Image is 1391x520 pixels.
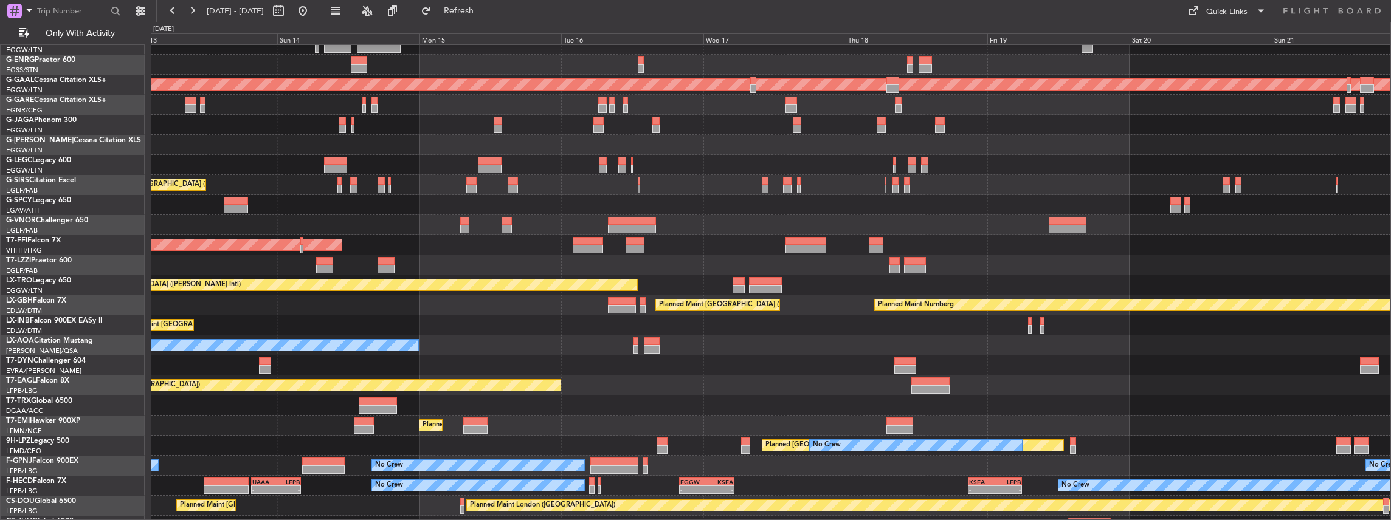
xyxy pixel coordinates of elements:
[6,397,31,405] span: T7-TRX
[6,186,38,195] a: EGLF/FAB
[969,478,995,485] div: KSEA
[1206,6,1248,18] div: Quick Links
[561,33,703,44] div: Tue 16
[6,146,43,155] a: EGGW/LTN
[470,496,615,515] div: Planned Maint London ([GEOGRAPHIC_DATA])
[706,478,733,485] div: KSEA
[6,66,38,75] a: EGSS/STN
[375,476,403,494] div: No Crew
[995,478,1021,485] div: LFPB
[6,157,32,164] span: G-LEGC
[6,457,78,465] a: F-GPNJFalcon 900EX
[6,126,43,135] a: EGGW/LTN
[765,436,937,454] div: Planned [GEOGRAPHIC_DATA] ([GEOGRAPHIC_DATA])
[6,266,38,275] a: EGLF/FAB
[878,296,954,314] div: Planned Maint Nurnberg
[6,237,27,244] span: T7-FFI
[252,478,276,485] div: UAAA
[6,286,43,295] a: EGGW/LTN
[6,257,72,264] a: T7-LZZIPraetor 600
[6,346,78,355] a: [PERSON_NAME]/QSA
[6,337,93,344] a: LX-AOACitation Mustang
[1061,476,1089,494] div: No Crew
[6,226,38,235] a: EGLF/FAB
[6,137,74,144] span: G-[PERSON_NAME]
[6,117,34,124] span: G-JAGA
[6,217,88,224] a: G-VNORChallenger 650
[6,77,34,84] span: G-GAAL
[6,297,33,304] span: LX-GBH
[6,406,43,416] a: DGAA/ACC
[6,206,39,215] a: LGAV/ATH
[987,33,1130,44] div: Fri 19
[6,317,30,324] span: LX-INB
[6,177,76,184] a: G-SIRSCitation Excel
[6,246,42,255] a: VHHH/HKG
[995,486,1021,493] div: -
[6,357,33,364] span: T7-DYN
[969,486,995,493] div: -
[846,33,988,44] div: Thu 18
[6,197,32,204] span: G-SPCY
[433,7,485,15] span: Refresh
[6,297,66,304] a: LX-GBHFalcon 7X
[32,29,128,38] span: Only With Activity
[6,477,33,485] span: F-HECD
[276,478,300,485] div: LFPB
[6,386,38,395] a: LFPB/LBG
[6,277,32,284] span: LX-TRO
[207,5,264,16] span: [DATE] - [DATE]
[6,217,36,224] span: G-VNOR
[6,366,81,375] a: EVRA/[PERSON_NAME]
[6,56,35,64] span: G-ENRG
[85,176,277,194] div: Planned Maint [GEOGRAPHIC_DATA] ([GEOGRAPHIC_DATA])
[6,397,72,405] a: T7-TRXGlobal 6500
[6,446,41,456] a: LFMD/CEQ
[6,197,71,204] a: G-SPCYLegacy 650
[6,377,69,385] a: T7-EAGLFalcon 8X
[1130,33,1272,44] div: Sat 20
[6,326,42,335] a: EDLW/DTM
[6,417,30,425] span: T7-EMI
[6,56,75,64] a: G-ENRGPraetor 600
[6,237,61,244] a: T7-FFIFalcon 7X
[6,357,86,364] a: T7-DYNChallenger 604
[6,337,34,344] span: LX-AOA
[6,457,32,465] span: F-GPNJ
[37,2,107,20] input: Trip Number
[706,486,733,493] div: -
[6,277,71,284] a: LX-TROLegacy 650
[6,467,38,476] a: LFPB/LBG
[813,436,841,454] div: No Crew
[6,166,43,175] a: EGGW/LTN
[6,426,42,436] a: LFMN/NCE
[680,486,706,493] div: -
[6,77,106,84] a: G-GAALCessna Citation XLS+
[6,437,30,445] span: 9H-LPZ
[180,496,371,515] div: Planned Maint [GEOGRAPHIC_DATA] ([GEOGRAPHIC_DATA])
[1182,1,1272,21] button: Quick Links
[6,317,102,324] a: LX-INBFalcon 900EX EASy II
[6,306,42,315] a: EDLW/DTM
[659,296,851,314] div: Planned Maint [GEOGRAPHIC_DATA] ([GEOGRAPHIC_DATA])
[6,257,31,264] span: T7-LZZI
[6,97,106,104] a: G-GARECessna Citation XLS+
[6,177,29,184] span: G-SIRS
[423,416,539,434] div: Planned Maint [GEOGRAPHIC_DATA]
[276,486,300,493] div: -
[6,157,71,164] a: G-LEGCLegacy 600
[419,33,562,44] div: Mon 15
[6,498,76,505] a: CS-DOUGlobal 6500
[277,33,419,44] div: Sun 14
[375,456,403,474] div: No Crew
[703,33,846,44] div: Wed 17
[13,24,132,43] button: Only With Activity
[6,498,35,505] span: CS-DOU
[6,117,77,124] a: G-JAGAPhenom 300
[415,1,488,21] button: Refresh
[6,487,38,496] a: LFPB/LBG
[680,478,706,485] div: EGGW
[6,377,36,385] span: T7-EAGL
[6,137,141,144] a: G-[PERSON_NAME]Cessna Citation XLS
[6,507,38,516] a: LFPB/LBG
